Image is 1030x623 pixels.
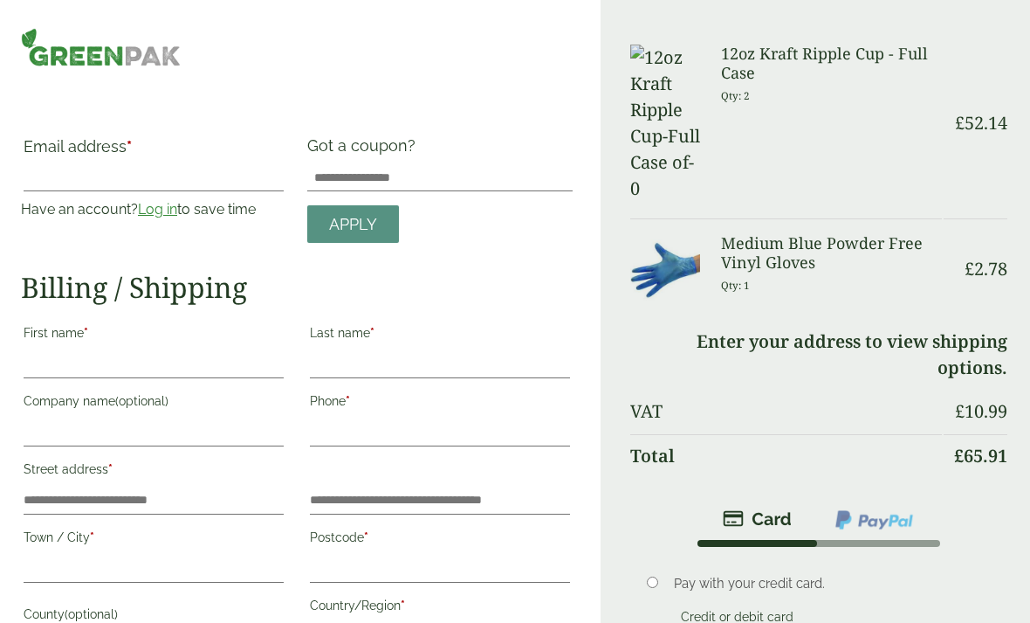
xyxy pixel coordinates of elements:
abbr: required [108,462,113,476]
span: Apply [329,215,377,234]
p: Have an account? to save time [21,199,286,220]
img: GreenPak Supplies [21,28,181,66]
label: Town / City [24,525,284,555]
bdi: 10.99 [955,399,1007,423]
label: Phone [310,389,570,419]
p: Pay with your credit card. [674,574,982,593]
span: £ [955,399,965,423]
abbr: required [90,530,94,544]
bdi: 52.14 [955,111,1007,135]
label: Country/Region [310,593,570,623]
label: Email address [24,139,284,163]
td: Enter your address to view shipping options. [630,321,1007,389]
bdi: 2.78 [965,257,1007,280]
img: stripe.png [723,509,792,530]
span: (optional) [65,607,118,621]
label: Last name [310,321,570,350]
span: £ [954,444,964,467]
a: Apply [307,205,399,243]
abbr: required [370,326,374,340]
bdi: 65.91 [954,444,1007,467]
abbr: required [401,599,405,613]
abbr: required [84,326,88,340]
abbr: required [346,394,350,408]
h2: Billing / Shipping [21,271,573,304]
span: (optional) [115,394,168,408]
label: First name [24,321,284,350]
small: Qty: 1 [721,279,750,292]
h3: Medium Blue Powder Free Vinyl Gloves [721,234,942,272]
abbr: required [364,530,368,544]
img: 12oz Kraft Ripple Cup-Full Case of-0 [630,45,700,202]
small: Qty: 2 [721,89,750,102]
span: £ [955,111,965,135]
label: Street address [24,457,284,487]
a: Log in [138,201,177,218]
label: Company name [24,389,284,419]
label: Postcode [310,525,570,555]
label: Got a coupon? [307,136,422,163]
img: ppcp-gateway.png [834,509,915,531]
th: Total [630,434,942,477]
th: VAT [630,391,942,433]
span: £ [965,257,974,280]
abbr: required [127,137,132,156]
h3: 12oz Kraft Ripple Cup - Full Case [721,45,942,82]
